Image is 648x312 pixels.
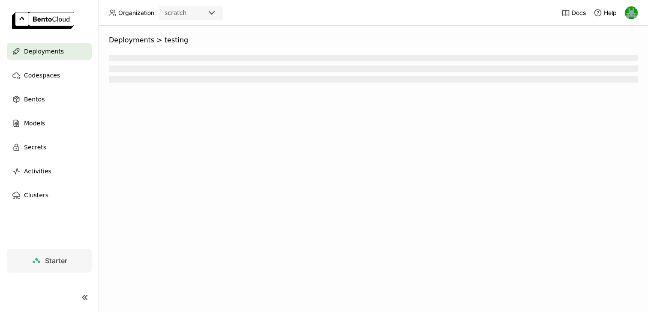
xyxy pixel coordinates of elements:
div: scratch [165,9,186,17]
span: testing [165,36,188,45]
a: Deployments [7,43,92,60]
div: Help [594,9,617,17]
span: Deployments [24,46,64,56]
a: Bentos [7,91,92,108]
a: Docs [561,9,586,17]
a: Starter [7,249,92,273]
input: Selected scratch. [187,9,188,18]
img: logo [12,12,74,29]
span: Codespaces [24,70,60,80]
span: Secrets [24,142,46,152]
img: Sean Hickey [625,6,638,19]
span: Bentos [24,94,45,104]
nav: Breadcrumbs navigation [109,36,638,45]
a: Models [7,115,92,132]
span: Organization [118,9,154,17]
span: Clusters [24,190,48,200]
span: Starter [45,256,67,265]
a: Clusters [7,187,92,204]
span: Activities [24,166,51,176]
span: > [154,36,165,45]
span: Help [604,9,617,17]
span: Docs [572,9,586,17]
a: Activities [7,163,92,180]
a: Codespaces [7,67,92,84]
a: Secrets [7,139,92,156]
span: Models [24,118,45,128]
span: Deployments [109,36,154,45]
